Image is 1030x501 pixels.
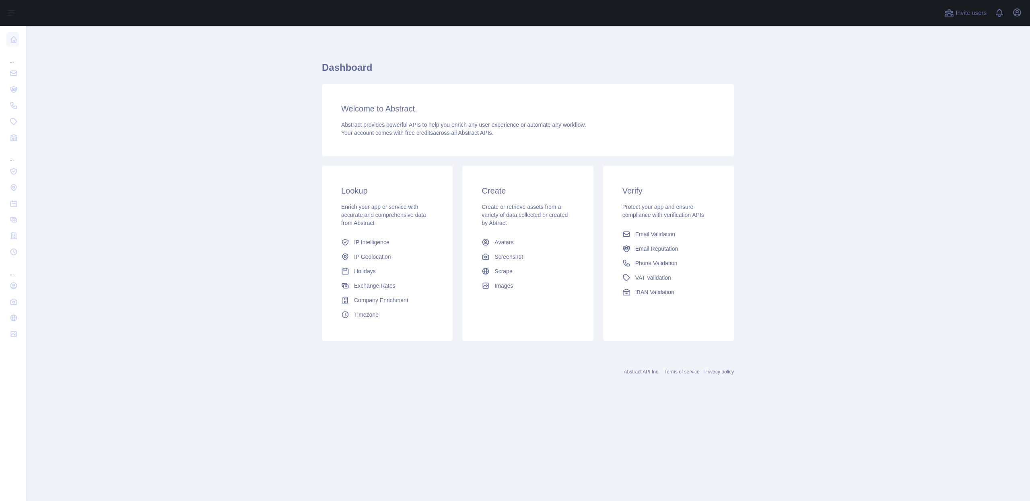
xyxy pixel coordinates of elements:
[354,282,396,290] span: Exchange Rates
[6,48,19,64] div: ...
[622,185,715,196] h3: Verify
[405,130,433,136] span: free credits
[478,249,577,264] a: Screenshot
[478,235,577,249] a: Avatars
[338,235,437,249] a: IP Intelligence
[354,238,389,246] span: IP Intelligence
[619,241,718,256] a: Email Reputation
[478,264,577,278] a: Scrape
[338,307,437,322] a: Timezone
[635,230,675,238] span: Email Validation
[482,204,568,226] span: Create or retrieve assets from a variety of data collected or created by Abtract
[338,293,437,307] a: Company Enrichment
[956,8,987,18] span: Invite users
[635,288,674,296] span: IBAN Validation
[943,6,988,19] button: Invite users
[664,369,699,375] a: Terms of service
[635,245,678,253] span: Email Reputation
[494,253,523,261] span: Screenshot
[619,256,718,270] a: Phone Validation
[354,311,379,319] span: Timezone
[494,282,513,290] span: Images
[482,185,574,196] h3: Create
[622,204,704,218] span: Protect your app and ensure compliance with verification APIs
[338,264,437,278] a: Holidays
[322,61,734,80] h1: Dashboard
[705,369,734,375] a: Privacy policy
[619,227,718,241] a: Email Validation
[6,261,19,277] div: ...
[494,238,513,246] span: Avatars
[619,270,718,285] a: VAT Validation
[338,249,437,264] a: IP Geolocation
[341,204,426,226] span: Enrich your app or service with accurate and comprehensive data from Abstract
[354,296,408,304] span: Company Enrichment
[6,146,19,163] div: ...
[635,274,671,282] span: VAT Validation
[624,369,660,375] a: Abstract API Inc.
[619,285,718,299] a: IBAN Validation
[341,185,433,196] h3: Lookup
[354,253,391,261] span: IP Geolocation
[338,278,437,293] a: Exchange Rates
[341,122,586,128] span: Abstract provides powerful APIs to help you enrich any user experience or automate any workflow.
[341,130,493,136] span: Your account comes with across all Abstract APIs.
[354,267,376,275] span: Holidays
[635,259,678,267] span: Phone Validation
[494,267,512,275] span: Scrape
[478,278,577,293] a: Images
[341,103,715,114] h3: Welcome to Abstract.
